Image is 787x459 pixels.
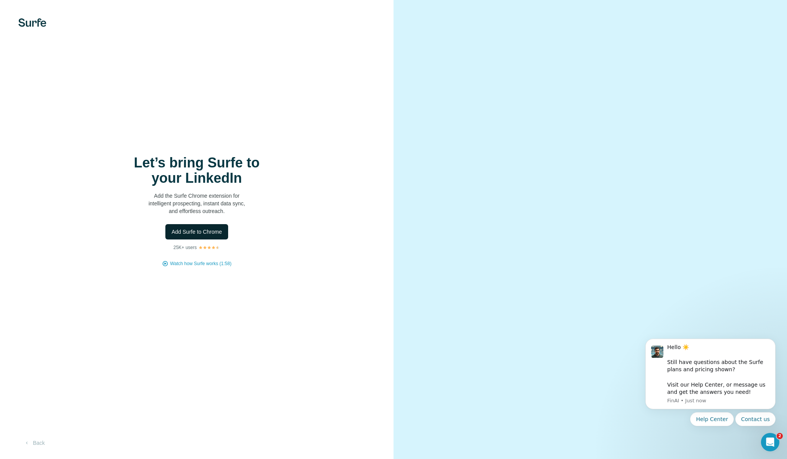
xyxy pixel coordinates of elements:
span: 2 [777,433,783,439]
img: Surfe's logo [18,18,46,27]
img: Rating Stars [198,245,220,250]
iframe: Intercom notifications message [634,329,787,455]
span: Add Surfe to Chrome [171,228,222,236]
button: Back [18,436,50,450]
button: Watch how Surfe works (1:58) [170,260,231,267]
h1: Let’s bring Surfe to your LinkedIn [120,155,273,186]
iframe: Intercom live chat [761,433,779,451]
p: 25K+ users [173,244,197,251]
button: Add Surfe to Chrome [165,224,228,239]
p: Add the Surfe Chrome extension for intelligent prospecting, instant data sync, and effortless out... [120,192,273,215]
